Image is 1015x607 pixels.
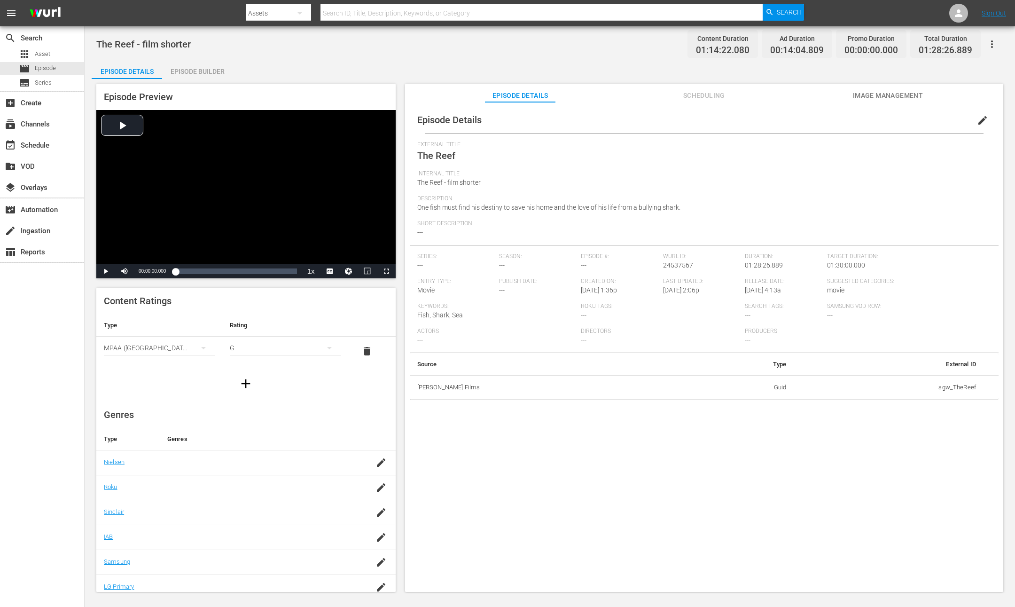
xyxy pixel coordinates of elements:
[96,39,191,50] span: The Reef - film shorter
[222,314,348,337] th: Rating
[104,295,172,307] span: Content Ratings
[499,253,576,260] span: Season:
[19,63,30,74] span: Episode
[92,60,162,79] button: Episode Details
[581,336,586,344] span: ---
[827,303,904,310] span: Samsung VOD Row:
[35,49,50,59] span: Asset
[581,311,586,319] span: ---
[410,353,999,400] table: simple table
[35,63,56,73] span: Episode
[691,375,794,400] td: Guid
[794,353,984,376] th: External ID
[417,229,423,236] span: ---
[96,264,115,278] button: Play
[919,32,972,45] div: Total Duration
[827,261,865,269] span: 01:30:00.000
[104,91,173,102] span: Episode Preview
[745,336,750,344] span: ---
[581,286,617,294] span: [DATE] 1:36p
[417,311,463,319] span: Fish, Shark, Sea
[5,161,16,172] span: VOD
[919,45,972,56] span: 01:28:26.889
[745,261,783,269] span: 01:28:26.889
[827,253,986,260] span: Target Duration:
[377,264,396,278] button: Fullscreen
[6,8,17,19] span: menu
[417,220,986,228] span: Short Description
[96,314,222,337] th: Type
[696,45,750,56] span: 01:14:22.080
[104,483,117,490] a: Roku
[971,109,994,132] button: edit
[844,45,898,56] span: 00:00:00.000
[19,77,30,88] span: Series
[499,278,576,285] span: Publish Date:
[23,2,68,24] img: ans4CAIJ8jUAAAAAAAAAAAAAAAAAAAAAAAAgQb4GAAAAAAAAAAAAAAAAAAAAAAAAJMjXAAAAAAAAAAAAAAAAAAAAAAAAgAT5G...
[162,60,233,83] div: Episode Builder
[417,253,494,260] span: Series:
[96,314,396,366] table: simple table
[581,261,586,269] span: ---
[104,583,134,590] a: LG Primary
[691,353,794,376] th: Type
[581,328,740,335] span: Directors
[5,118,16,130] span: Channels
[770,45,824,56] span: 00:14:04.809
[982,9,1006,17] a: Sign Out
[669,90,739,102] span: Scheduling
[663,253,740,260] span: Wurl ID:
[104,458,125,465] a: Nielsen
[417,286,435,294] span: Movie
[5,32,16,44] span: Search
[499,286,505,294] span: ---
[356,340,378,363] button: delete
[745,286,781,294] span: [DATE] 4:13a
[302,264,320,278] button: Playback Rate
[5,204,16,215] span: movie_filter
[485,90,555,102] span: Episode Details
[581,253,658,260] span: Episode #:
[499,261,505,269] span: ---
[139,268,166,274] span: 00:00:00.000
[417,141,986,149] span: External Title
[92,60,162,83] div: Episode Details
[745,303,822,310] span: Search Tags:
[410,375,691,400] th: [PERSON_NAME] Films
[115,264,134,278] button: Mute
[5,97,16,109] span: Create
[581,303,740,310] span: Roku Tags:
[5,225,16,236] span: Ingestion
[19,48,30,60] span: Asset
[104,558,130,565] a: Samsung
[417,278,494,285] span: Entry Type:
[745,311,750,319] span: ---
[175,268,297,274] div: Progress Bar
[745,278,822,285] span: Release Date:
[417,179,481,186] span: The Reef - film shorter
[794,375,984,400] td: sgw_TheReef
[410,353,691,376] th: Source
[663,278,740,285] span: Last Updated:
[361,346,373,357] span: delete
[96,428,160,450] th: Type
[745,328,904,335] span: Producers
[417,261,423,269] span: ---
[104,533,113,540] a: IAB
[417,195,986,203] span: Description
[339,264,358,278] button: Jump To Time
[104,409,134,420] span: Genres
[844,32,898,45] div: Promo Duration
[417,150,455,161] span: The Reef
[745,253,822,260] span: Duration:
[35,78,52,87] span: Series
[160,428,364,450] th: Genres
[827,311,833,319] span: ---
[5,140,16,151] span: Schedule
[417,303,577,310] span: Keywords:
[663,261,693,269] span: 24537567
[417,328,577,335] span: Actors
[827,286,844,294] span: movie
[770,32,824,45] div: Ad Duration
[96,110,396,278] div: Video Player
